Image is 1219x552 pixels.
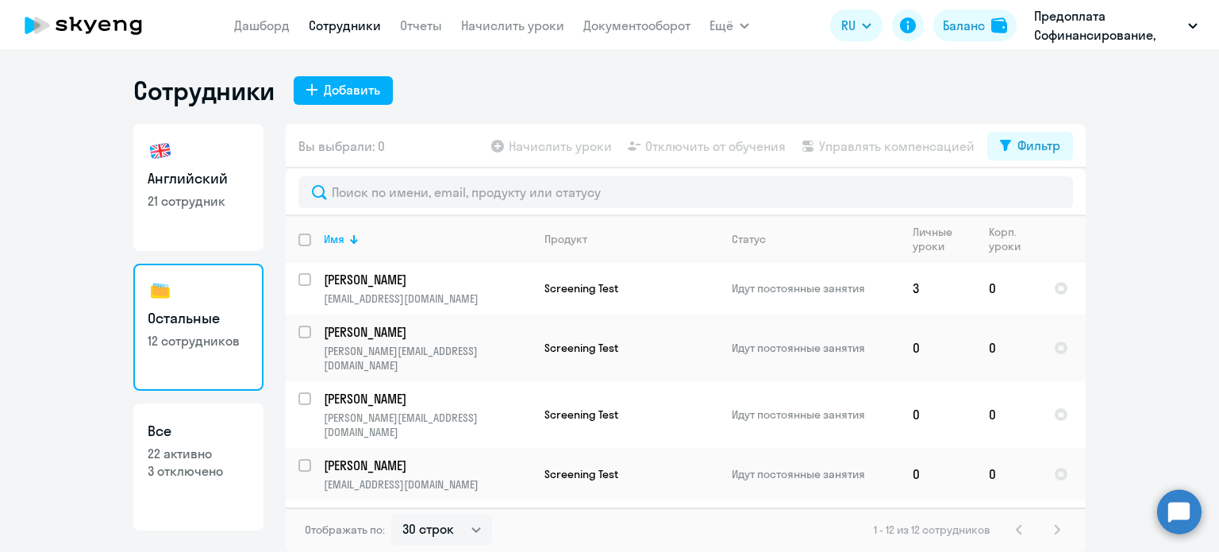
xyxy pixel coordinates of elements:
[933,10,1017,41] button: Балансbalance
[133,403,263,531] a: Все22 активно3 отключено
[133,264,263,391] a: Остальные12 сотрудников
[148,462,249,480] p: 3 отключено
[148,138,173,164] img: english
[709,16,733,35] span: Ещё
[234,17,290,33] a: Дашборд
[309,17,381,33] a: Сотрудники
[544,281,618,295] span: Screening Test
[324,477,531,492] p: [EMAIL_ADDRESS][DOMAIN_NAME]
[400,17,442,33] a: Отчеты
[305,523,385,537] span: Отображать по:
[991,17,1007,33] img: balance
[732,232,899,246] div: Статус
[1017,136,1060,155] div: Фильтр
[148,308,249,329] h3: Остальные
[133,124,263,251] a: Английский21 сотрудник
[298,176,1073,208] input: Поиск по имени, email, продукту или статусу
[324,323,531,373] a: [PERSON_NAME][PERSON_NAME][EMAIL_ADDRESS][DOMAIN_NAME]
[913,225,975,253] div: Личные уроки
[544,467,618,481] span: Screening Test
[732,467,899,481] p: Идут постоянные занятия
[732,281,899,295] p: Идут постоянные занятия
[900,448,976,500] td: 0
[133,75,275,106] h1: Сотрудники
[324,457,531,492] a: [PERSON_NAME][EMAIL_ADDRESS][DOMAIN_NAME]
[544,232,718,246] div: Продукт
[913,225,961,253] div: Личные уроки
[976,262,1041,315] td: 0
[987,132,1073,160] button: Фильтр
[989,225,1026,253] div: Корп. уроки
[1026,6,1206,44] button: Предоплата Софинансирование, ХАЯТ МАРКЕТИНГ, ООО
[900,381,976,448] td: 0
[732,232,766,246] div: Статус
[732,341,899,355] p: Идут постоянные занятия
[830,10,883,41] button: RU
[298,137,385,156] span: Вы выбрали: 0
[544,341,618,355] span: Screening Test
[324,390,531,407] p: [PERSON_NAME]
[324,232,344,246] div: Имя
[943,16,985,35] div: Баланс
[976,381,1041,448] td: 0
[324,390,531,439] a: [PERSON_NAME][PERSON_NAME][EMAIL_ADDRESS][DOMAIN_NAME]
[709,10,749,41] button: Ещё
[900,315,976,381] td: 0
[324,80,380,99] div: Добавить
[732,407,899,422] p: Идут постоянные занятия
[324,232,531,246] div: Имя
[544,232,587,246] div: Продукт
[148,168,249,189] h3: Английский
[461,17,564,33] a: Начислить уроки
[148,421,249,442] h3: Все
[989,225,1040,253] div: Корп. уроки
[1034,6,1182,44] p: Предоплата Софинансирование, ХАЯТ МАРКЕТИНГ, ООО
[148,192,249,210] p: 21 сотрудник
[324,291,531,306] p: [EMAIL_ADDRESS][DOMAIN_NAME]
[544,407,618,422] span: Screening Test
[148,332,249,349] p: 12 сотрудников
[583,17,690,33] a: Документооборот
[841,16,856,35] span: RU
[324,271,531,306] a: [PERSON_NAME][EMAIL_ADDRESS][DOMAIN_NAME]
[324,344,531,373] p: [PERSON_NAME][EMAIL_ADDRESS][DOMAIN_NAME]
[976,448,1041,500] td: 0
[900,262,976,315] td: 3
[324,271,531,288] p: [PERSON_NAME]
[148,278,173,303] img: others
[294,76,393,105] button: Добавить
[324,411,531,439] p: [PERSON_NAME][EMAIL_ADDRESS][DOMAIN_NAME]
[874,523,990,537] span: 1 - 12 из 12 сотрудников
[976,315,1041,381] td: 0
[148,445,249,462] p: 22 активно
[324,323,531,341] p: [PERSON_NAME]
[324,457,531,474] p: [PERSON_NAME]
